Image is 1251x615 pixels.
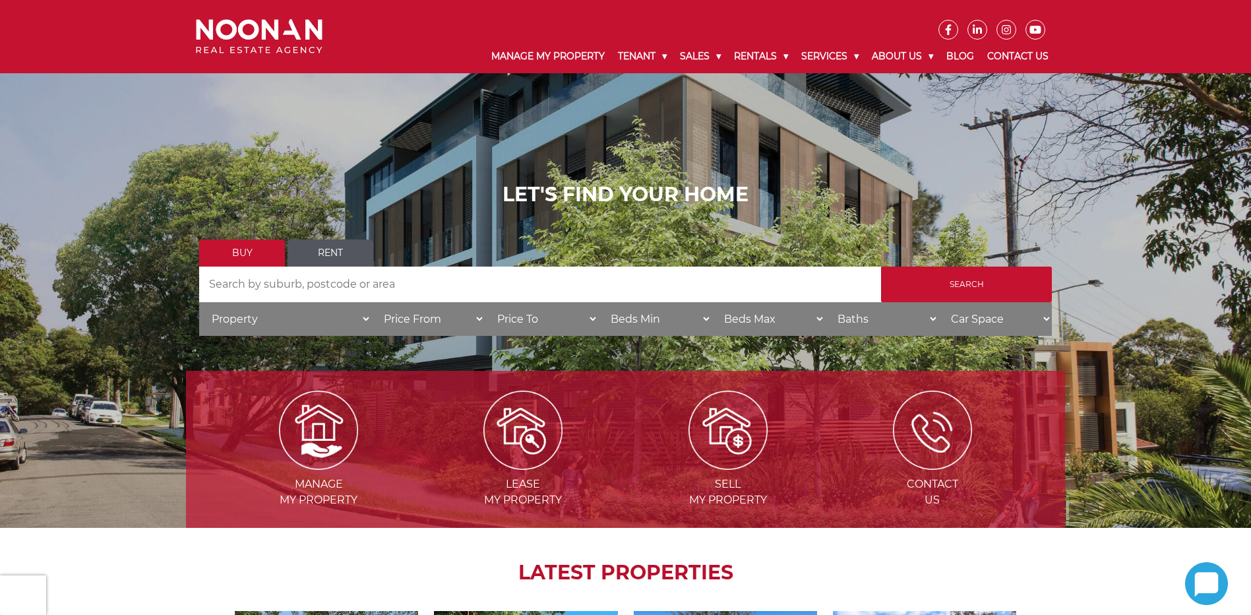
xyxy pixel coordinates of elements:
a: ICONS ContactUs [832,423,1033,506]
a: Buy [199,240,285,267]
h2: LATEST PROPERTIES [219,561,1032,585]
span: Manage my Property [218,476,419,508]
a: Contact Us [981,40,1055,73]
a: Rent [288,240,373,267]
span: Lease my Property [422,476,624,508]
a: Services [795,40,865,73]
a: Manage my Property Managemy Property [218,423,419,506]
a: Manage My Property [485,40,611,73]
img: Manage my Property [279,391,358,470]
img: Sell my property [688,391,768,470]
span: Contact Us [832,476,1033,508]
img: Lease my property [483,391,563,470]
a: Sell my property Sellmy Property [627,423,829,506]
a: Rentals [727,40,795,73]
h1: LET'S FIND YOUR HOME [199,183,1052,207]
img: ICONS [893,391,972,470]
img: Noonan Real Estate Agency [196,19,322,54]
a: About Us [865,40,940,73]
a: Tenant [611,40,673,73]
input: Search by suburb, postcode or area [199,267,881,302]
a: Sales [673,40,727,73]
a: Lease my property Leasemy Property [422,423,624,506]
input: Search [881,267,1052,302]
a: Blog [940,40,981,73]
span: Sell my Property [627,476,829,508]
